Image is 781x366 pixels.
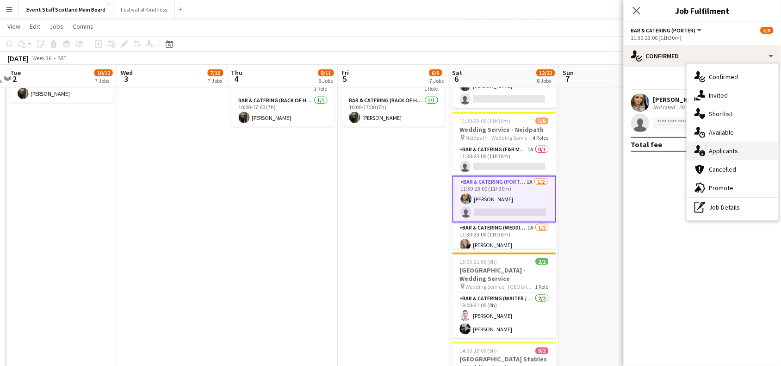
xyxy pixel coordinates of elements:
[466,134,533,141] span: Neidpath - Wedding Service Roles
[460,118,511,124] span: 11:30-23:00 (11h30m)
[231,68,243,77] span: Thu
[31,55,54,62] span: Week 36
[631,27,703,34] button: Bar & Catering (Porter)
[537,77,555,84] div: 8 Jobs
[761,27,774,34] span: 3/8
[631,34,774,41] div: 11:30-23:00 (11h30m)
[9,74,21,84] span: 2
[624,5,781,17] h3: Job Fulfilment
[231,95,335,127] app-card-role: Bar & Catering (Back of House)1/110:00-17:00 (7h)[PERSON_NAME]
[653,104,677,111] div: Not rated
[26,20,44,32] a: Edit
[687,198,779,217] div: Job Details
[562,74,574,84] span: 7
[687,86,779,105] div: Invited
[342,68,349,77] span: Fri
[452,176,556,223] app-card-role: Bar & Catering (Porter)1A1/211:30-23:00 (11h30m)[PERSON_NAME]
[563,68,574,77] span: Sun
[10,68,21,77] span: Tue
[677,104,700,111] div: 20.93mi
[687,179,779,197] div: Promote
[452,223,556,267] app-card-role: Bar & Catering (Wedding Service Staff)1A1/211:30-23:00 (11h30m)[PERSON_NAME]
[452,125,556,134] h3: Wedding Service - Neidpath
[314,85,328,92] span: 1 Role
[466,283,535,290] span: Wedding Service - [GEOGRAPHIC_DATA]
[537,69,555,76] span: 12/22
[533,134,549,141] span: 4 Roles
[687,142,779,160] div: Applicants
[342,55,446,127] app-job-card: 10:00-17:00 (7h)1/1𝗘𝘃𝗲𝗻𝘁 𝗦𝘁𝗮𝗳𝗳 𝗦𝗰𝗼𝘁𝗹𝗮𝗻𝗱 🏴󠁧󠁢󠁳󠁣󠁴󠁿 - Admin Role1 RoleBar & Catering (Back of House)1...
[19,0,113,19] button: Event Staff Scotland Main Board
[113,0,175,19] button: Festival of Kindness
[430,77,444,84] div: 7 Jobs
[452,253,556,338] app-job-card: 13:00-21:00 (8h)2/2[GEOGRAPHIC_DATA] - Wedding Service Wedding Service - [GEOGRAPHIC_DATA]1 RoleB...
[460,258,497,265] span: 13:00-21:00 (8h)
[653,95,702,104] div: [PERSON_NAME]
[121,68,133,77] span: Wed
[631,140,663,149] div: Total fee
[687,123,779,142] div: Available
[208,77,223,84] div: 7 Jobs
[319,77,334,84] div: 8 Jobs
[341,74,349,84] span: 5
[452,112,556,249] app-job-card: 11:30-23:00 (11h30m)3/8Wedding Service - Neidpath Neidpath - Wedding Service Roles4 RolesBar & Ca...
[69,20,97,32] a: Comms
[687,68,779,86] div: Confirmed
[7,22,20,31] span: View
[73,22,93,31] span: Comms
[318,69,334,76] span: 8/11
[4,20,24,32] a: View
[452,144,556,176] app-card-role: Bar & Catering (F&B Manager - Wedding)1A0/111:30-23:00 (11h30m)
[452,266,556,283] h3: [GEOGRAPHIC_DATA] - Wedding Service
[687,105,779,123] div: Shortlist
[231,55,335,127] app-job-card: 10:00-17:00 (7h)1/1𝗘𝘃𝗲𝗻𝘁 𝗦𝘁𝗮𝗳𝗳 𝗦𝗰𝗼𝘁𝗹𝗮𝗻𝗱 🏴󠁧󠁢󠁳󠁣󠁴󠁿 - Admin Role1 RoleBar & Catering (Back of House)1...
[94,69,113,76] span: 10/12
[230,74,243,84] span: 4
[536,258,549,265] span: 2/2
[535,283,549,290] span: 1 Role
[425,85,438,92] span: 1 Role
[452,68,463,77] span: Sat
[631,27,696,34] span: Bar & Catering (Porter)
[536,118,549,124] span: 3/8
[57,55,67,62] div: BST
[451,74,463,84] span: 6
[460,347,497,354] span: 14:00-19:00 (5h)
[7,54,29,63] div: [DATE]
[208,69,223,76] span: 7/10
[119,74,133,84] span: 3
[429,69,442,76] span: 6/9
[452,293,556,338] app-card-role: Bar & Catering (Waiter / waitress)2/213:00-21:00 (8h)[PERSON_NAME][PERSON_NAME]
[687,160,779,179] div: Cancelled
[342,95,446,127] app-card-role: Bar & Catering (Back of House)1/110:00-17:00 (7h)[PERSON_NAME]
[30,22,40,31] span: Edit
[624,45,781,67] div: Confirmed
[46,20,67,32] a: Jobs
[95,77,112,84] div: 7 Jobs
[536,347,549,354] span: 0/2
[50,22,63,31] span: Jobs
